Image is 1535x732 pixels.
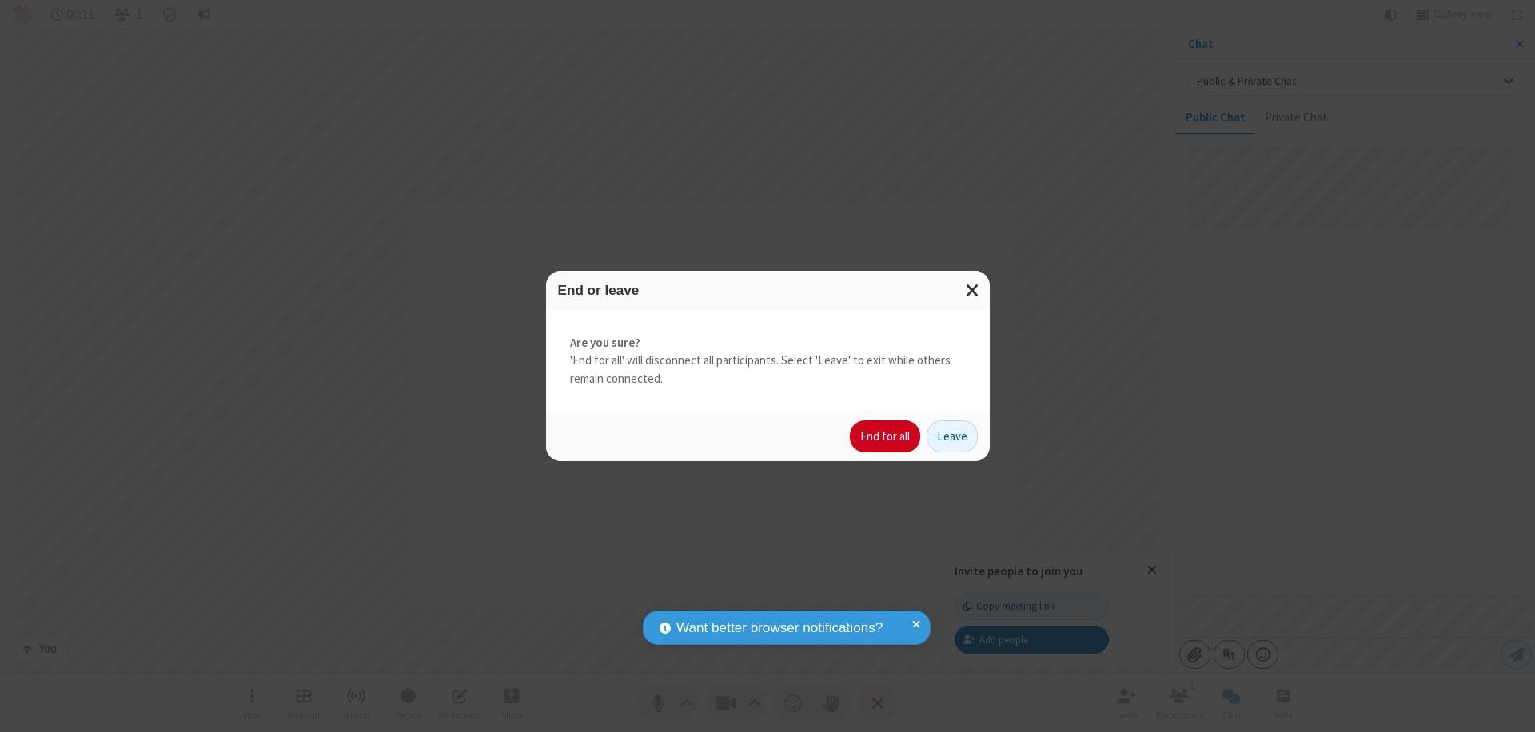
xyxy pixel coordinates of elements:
h3: End or leave [558,283,978,298]
button: End for all [850,420,920,452]
button: Close modal [956,271,990,310]
strong: Are you sure? [570,334,966,352]
span: Want better browser notifications? [676,618,883,639]
div: 'End for all' will disconnect all participants. Select 'Leave' to exit while others remain connec... [546,310,990,412]
button: Leave [927,420,978,452]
